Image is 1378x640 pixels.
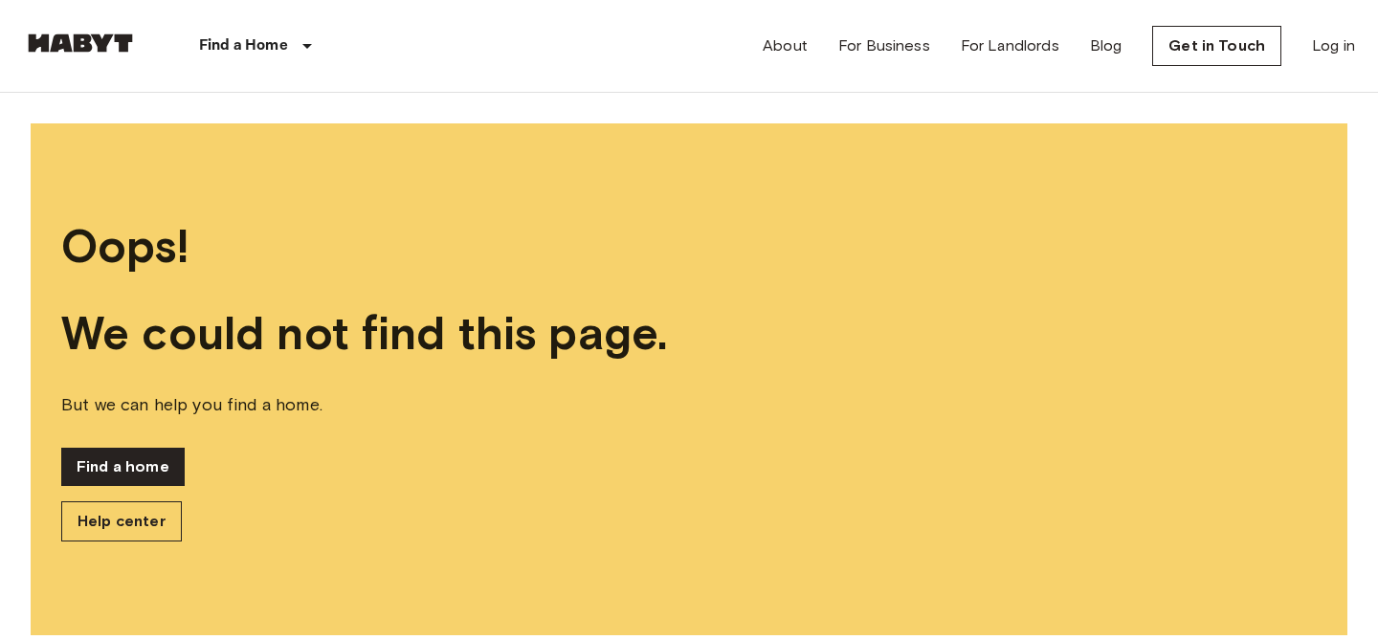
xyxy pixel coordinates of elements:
[961,34,1059,57] a: For Landlords
[61,305,1317,362] span: We could not find this page.
[61,392,1317,417] span: But we can help you find a home.
[1312,34,1355,57] a: Log in
[61,448,185,486] a: Find a home
[1152,26,1281,66] a: Get in Touch
[199,34,288,57] p: Find a Home
[838,34,930,57] a: For Business
[1090,34,1122,57] a: Blog
[61,218,1317,275] span: Oops!
[23,33,138,53] img: Habyt
[763,34,808,57] a: About
[61,501,182,541] a: Help center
